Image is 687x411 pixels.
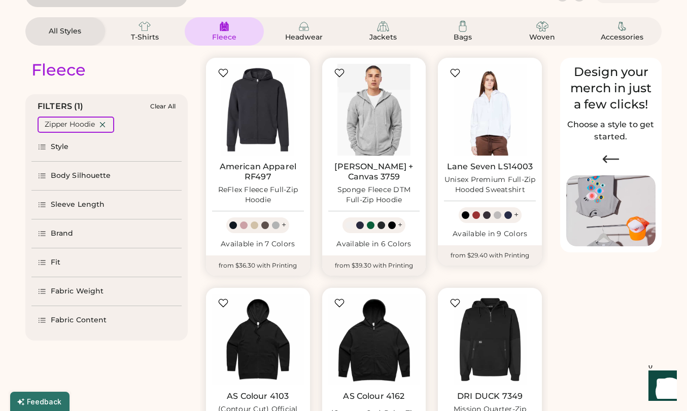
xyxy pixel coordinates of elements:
[536,20,548,32] img: Woven Icon
[377,20,389,32] img: Jackets Icon
[122,32,167,43] div: T-Shirts
[51,142,69,152] div: Style
[45,120,95,130] div: Zipper Hoodie
[444,64,536,156] img: Lane Seven LS14003 Unisex Premium Full-Zip Hooded Sweatshirt
[360,32,406,43] div: Jackets
[51,200,105,210] div: Sleeve Length
[206,255,310,276] div: from $36.30 with Printing
[438,245,542,266] div: from $29.40 with Printing
[51,171,111,181] div: Body Silhouette
[218,20,230,32] img: Fleece Icon
[51,286,104,296] div: Fabric Weight
[328,64,420,156] img: BELLA + CANVAS 3759 Sponge Fleece DTM Full-Zip Hoodie
[566,64,656,113] div: Design your merch in just a few clicks!
[212,239,304,249] div: Available in 7 Colors
[616,20,628,32] img: Accessories Icon
[444,229,536,239] div: Available in 9 Colors
[447,162,533,172] a: Lane Seven LS14003
[212,185,304,205] div: ReFlex Fleece Full-Zip Hoodie
[212,64,304,156] img: American Apparel RF497 ReFlex Fleece Full-Zip Hoodie
[42,26,88,36] div: All Styles
[520,32,565,43] div: Woven
[566,119,656,143] h2: Choose a style to get started.
[328,239,420,249] div: Available in 6 Colors
[212,294,304,386] img: AS Colour 4103 (Contour Cut) Official Zip Hood
[201,32,247,43] div: Fleece
[444,175,536,195] div: Unisex Premium Full-Zip Hooded Sweatshirt
[139,20,151,32] img: T-Shirts Icon
[298,20,310,32] img: Headwear Icon
[328,162,420,182] a: [PERSON_NAME] + Canvas 3759
[227,391,289,401] a: AS Colour 4103
[457,20,469,32] img: Bags Icon
[212,162,304,182] a: American Apparel RF497
[599,32,645,43] div: Accessories
[328,185,420,205] div: Sponge Fleece DTM Full-Zip Hoodie
[150,103,176,110] div: Clear All
[440,32,486,43] div: Bags
[514,209,519,220] div: +
[51,257,60,268] div: Fit
[566,175,656,247] img: Image of Lisa Congdon Eye Print on T-Shirt and Hat
[51,229,74,239] div: Brand
[343,391,404,401] a: AS Colour 4162
[281,32,327,43] div: Headwear
[328,294,420,386] img: AS Colour 4162 (Contour Cut) Relax Zip
[639,365,682,409] iframe: Front Chat
[282,219,286,231] div: +
[398,219,402,231] div: +
[38,100,84,113] div: FILTERS (1)
[51,315,107,325] div: Fabric Content
[31,60,86,80] div: Fleece
[444,294,536,386] img: DRI DUCK 7349 Mission Quarter-Zip Hooded Pullover
[322,255,426,276] div: from $39.30 with Printing
[457,391,523,401] a: DRI DUCK 7349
